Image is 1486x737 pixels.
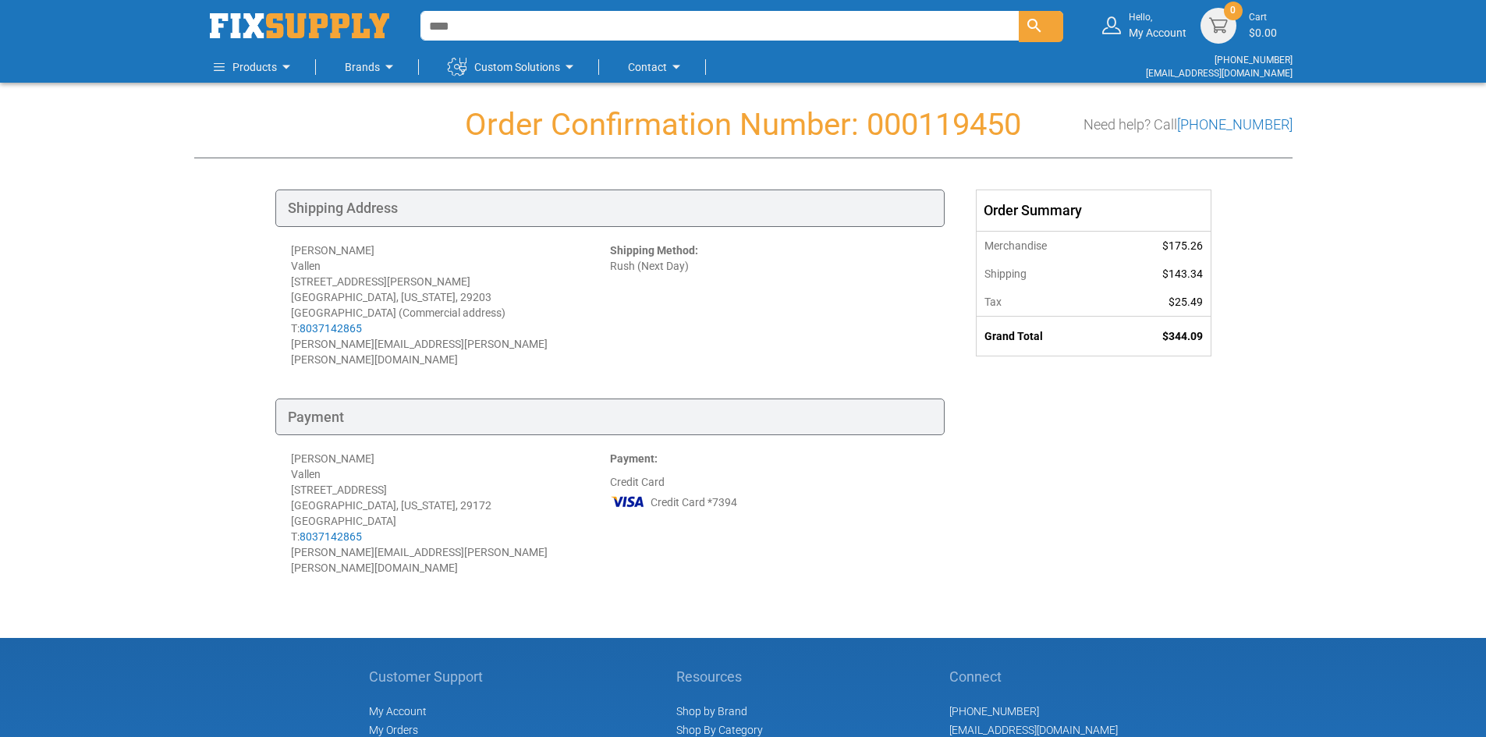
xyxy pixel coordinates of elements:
a: Shop By Category [676,724,763,736]
button: Search [1019,11,1063,42]
h5: Resources [676,669,764,685]
span: My Orders [369,724,418,736]
span: $344.09 [1162,330,1203,342]
span: Credit Card *7394 [651,494,737,510]
span: $175.26 [1162,239,1203,252]
small: Hello, [1129,11,1186,24]
span: $143.34 [1162,268,1203,280]
div: Shipping Address [275,190,945,227]
div: Order Summary [977,190,1211,231]
div: Credit Card [610,451,929,576]
div: Rush (Next Day) [610,243,929,367]
a: Custom Solutions [448,51,579,83]
h5: Connect [949,669,1118,685]
strong: Shipping Method: [610,244,698,257]
div: My Account [1129,11,1186,40]
a: store logo [210,13,389,38]
a: [EMAIL_ADDRESS][DOMAIN_NAME] [949,724,1118,736]
div: [PERSON_NAME] Vallen [STREET_ADDRESS][PERSON_NAME] [GEOGRAPHIC_DATA], [US_STATE], 29203 [GEOGRAPH... [291,243,610,367]
a: [PHONE_NUMBER] [1177,116,1293,133]
th: Merchandise [977,231,1112,260]
a: [EMAIL_ADDRESS][DOMAIN_NAME] [1146,68,1293,79]
div: [PERSON_NAME] Vallen [STREET_ADDRESS] [GEOGRAPHIC_DATA], [US_STATE], 29172 [GEOGRAPHIC_DATA] T: [... [291,451,610,576]
a: Shop by Brand [676,705,747,718]
img: Fix Industrial Supply [210,13,389,38]
th: Tax [977,288,1112,317]
img: VI [610,490,646,513]
a: [PHONE_NUMBER] [1215,55,1293,66]
strong: Payment: [610,452,658,465]
a: 8037142865 [300,322,362,335]
h3: Need help? Call [1083,117,1293,133]
small: Cart [1249,11,1277,24]
a: Brands [345,51,399,83]
h5: Customer Support [369,669,491,685]
a: 8037142865 [300,530,362,543]
a: [PHONE_NUMBER] [949,705,1039,718]
h1: Order Confirmation Number: 000119450 [194,108,1293,142]
th: Shipping [977,260,1112,288]
a: Products [214,51,296,83]
div: Payment [275,399,945,436]
span: My Account [369,705,427,718]
span: $0.00 [1249,27,1277,39]
strong: Grand Total [984,330,1043,342]
span: $25.49 [1169,296,1203,308]
a: Contact [628,51,686,83]
span: 0 [1230,4,1236,17]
